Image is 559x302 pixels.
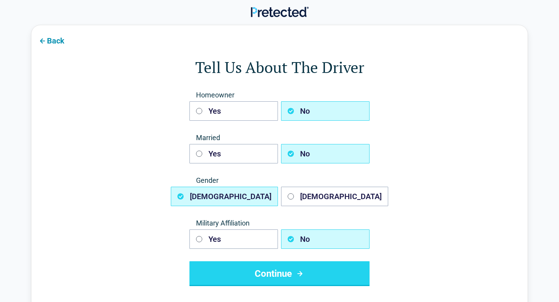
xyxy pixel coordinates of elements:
button: No [281,101,370,121]
button: Yes [189,144,278,163]
button: No [281,144,370,163]
button: No [281,229,370,249]
button: Continue [189,261,370,286]
button: Back [31,31,71,49]
button: [DEMOGRAPHIC_DATA] [281,187,388,206]
button: [DEMOGRAPHIC_DATA] [171,187,278,206]
h1: Tell Us About The Driver [62,56,497,78]
button: Yes [189,229,278,249]
span: Military Affiliation [189,219,370,228]
button: Yes [189,101,278,121]
span: Gender [189,176,370,185]
span: Homeowner [189,90,370,100]
span: Married [189,133,370,142]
